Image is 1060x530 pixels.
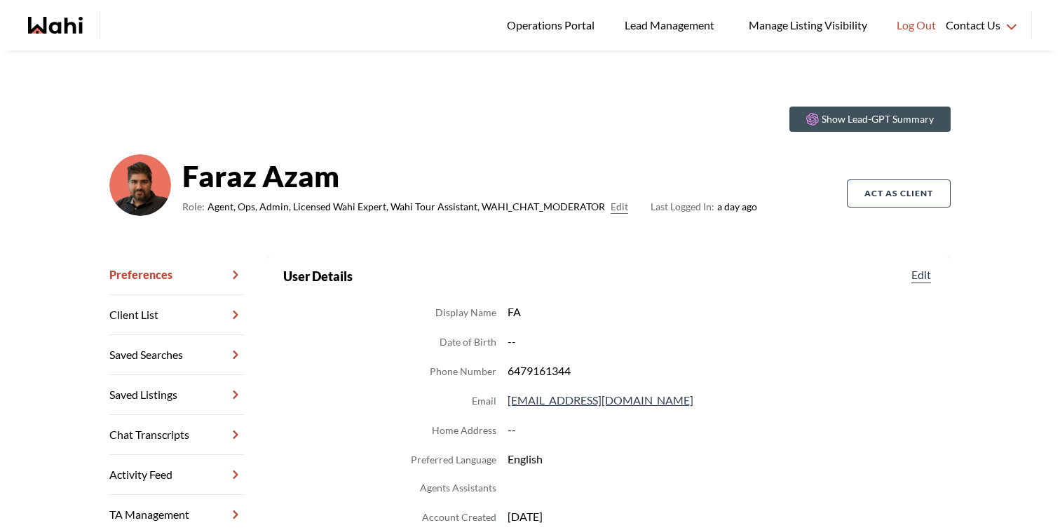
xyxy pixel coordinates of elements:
span: Lead Management [625,16,719,34]
span: Operations Portal [507,16,599,34]
dd: 6479161344 [508,362,934,380]
button: Act as Client [847,179,951,208]
dd: [EMAIL_ADDRESS][DOMAIN_NAME] [508,391,934,409]
dd: -- [508,421,934,439]
dt: Date of Birth [440,334,496,351]
dd: FA [508,303,934,321]
span: Last Logged In: [651,201,714,212]
h2: User Details [283,266,353,286]
dt: Agents Assistants [420,480,496,496]
a: Chat Transcripts [109,415,244,455]
dt: Home Address [432,422,496,439]
button: Show Lead-GPT Summary [789,107,951,132]
p: Show Lead-GPT Summary [822,112,934,126]
button: Edit [611,198,628,215]
span: Agent, Ops, Admin, Licensed Wahi Expert, Wahi Tour Assistant, WAHI_CHAT_MODERATOR [208,198,605,215]
a: Saved Searches [109,335,244,375]
dt: Email [472,393,496,409]
dd: English [508,450,934,468]
dt: Phone Number [430,363,496,380]
a: Saved Listings [109,375,244,415]
span: Log Out [897,16,936,34]
a: Client List [109,295,244,335]
button: Edit [909,266,934,283]
span: Role: [182,198,205,215]
dt: Preferred Language [411,451,496,468]
dt: Account Created [422,509,496,526]
strong: Faraz Azam [182,155,757,197]
dt: Display Name [435,304,496,321]
dd: [DATE] [508,508,934,526]
a: Preferences [109,255,244,295]
img: d03c15c2156146a3.png [109,154,171,216]
span: a day ago [651,198,757,215]
a: Activity Feed [109,455,244,495]
dd: -- [508,332,934,351]
span: Manage Listing Visibility [745,16,871,34]
a: Wahi homepage [28,17,83,34]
